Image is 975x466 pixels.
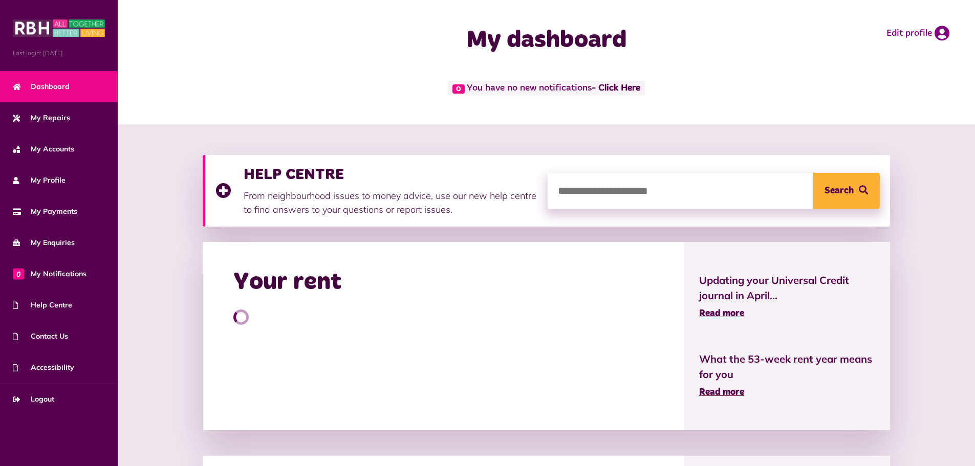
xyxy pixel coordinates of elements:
a: - Click Here [592,84,640,93]
span: Read more [699,388,744,397]
h3: HELP CENTRE [244,165,537,184]
span: Dashboard [13,81,70,92]
button: Search [813,173,880,209]
span: My Enquiries [13,237,75,248]
span: Read more [699,309,744,318]
span: Accessibility [13,362,74,373]
p: From neighbourhood issues to money advice, use our new help centre to find answers to your questi... [244,189,537,216]
span: 0 [452,84,465,94]
span: 0 [13,268,24,279]
span: My Accounts [13,144,74,154]
span: My Notifications [13,269,86,279]
h1: My dashboard [342,26,751,55]
img: MyRBH [13,18,105,38]
a: Edit profile [886,26,949,41]
span: What the 53-week rent year means for you [699,351,875,382]
span: Search [825,173,854,209]
span: Last login: [DATE] [13,49,105,58]
span: Updating your Universal Credit journal in April... [699,273,875,303]
a: Updating your Universal Credit journal in April... Read more [699,273,875,321]
span: Logout [13,394,54,405]
span: Contact Us [13,331,68,342]
span: Help Centre [13,300,72,310]
span: My Profile [13,175,66,186]
h2: Your rent [233,268,341,297]
a: What the 53-week rent year means for you Read more [699,351,875,400]
span: My Repairs [13,113,70,123]
span: You have no new notifications [448,81,645,96]
span: My Payments [13,206,77,217]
